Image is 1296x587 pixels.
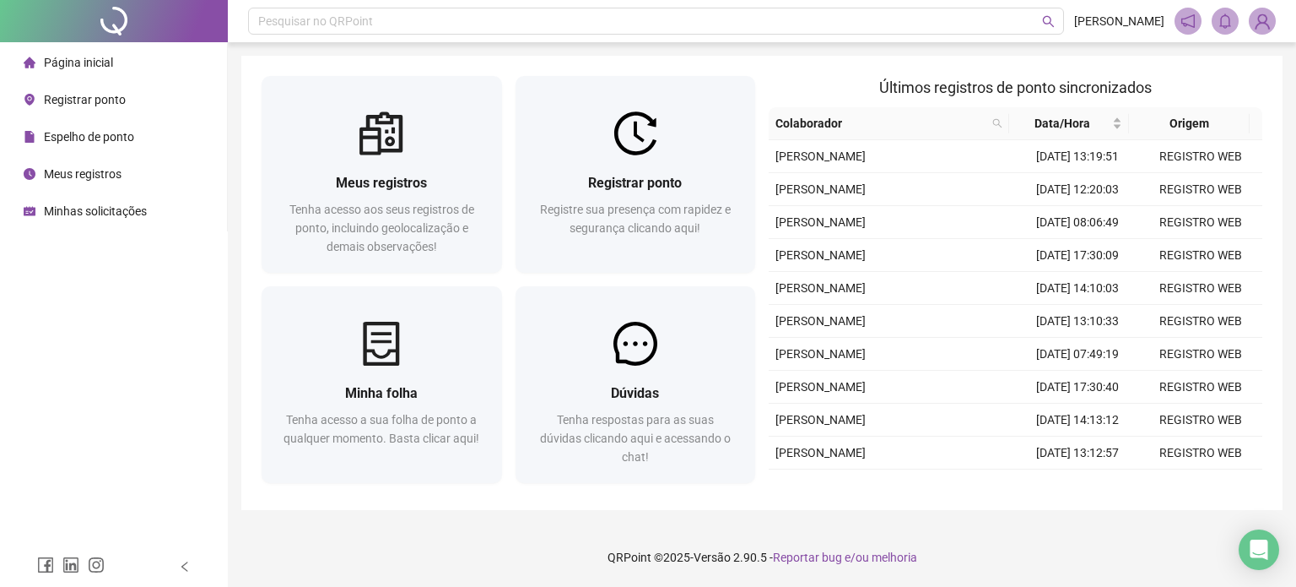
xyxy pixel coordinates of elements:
span: Dúvidas [611,385,659,401]
th: Origem [1129,107,1249,140]
span: Espelho de ponto [44,130,134,144]
td: REGISTRO WEB [1139,140,1262,173]
td: REGISTRO WEB [1139,404,1262,437]
span: [PERSON_NAME] [775,248,866,262]
footer: QRPoint © 2025 - 2.90.5 - [228,528,1296,587]
td: [DATE] 13:12:57 [1016,437,1139,470]
td: [DATE] 14:13:12 [1016,404,1139,437]
span: Página inicial [44,56,113,69]
a: DúvidasTenha respostas para as suas dúvidas clicando aqui e acessando o chat! [516,286,756,483]
span: file [24,131,35,143]
span: Meus registros [44,167,121,181]
td: REGISTRO WEB [1139,206,1262,239]
span: Minhas solicitações [44,204,147,218]
td: [DATE] 08:20:47 [1016,470,1139,503]
span: left [179,561,191,573]
span: Registre sua presença com rapidez e segurança clicando aqui! [540,203,731,235]
span: Registrar ponto [44,93,126,106]
span: search [989,111,1006,136]
span: [PERSON_NAME] [775,446,866,459]
span: [PERSON_NAME] [775,215,866,229]
span: Tenha acesso a sua folha de ponto a qualquer momento. Basta clicar aqui! [283,413,479,445]
td: [DATE] 07:49:19 [1016,338,1139,371]
span: [PERSON_NAME] [775,149,866,163]
span: facebook [37,557,54,573]
span: Registrar ponto [588,175,682,191]
span: notification [1180,14,1196,29]
span: [PERSON_NAME] [775,182,866,196]
td: [DATE] 14:10:03 [1016,272,1139,305]
td: REGISTRO WEB [1139,239,1262,272]
span: bell [1218,14,1233,29]
div: Open Intercom Messenger [1239,530,1279,570]
span: Reportar bug e/ou melhoria [773,551,917,564]
td: REGISTRO WEB [1139,437,1262,470]
td: [DATE] 17:30:40 [1016,371,1139,404]
td: [DATE] 08:06:49 [1016,206,1139,239]
span: [PERSON_NAME] [775,380,866,394]
span: home [24,57,35,68]
span: schedule [24,205,35,217]
td: REGISTRO WEB [1139,305,1262,338]
span: Tenha respostas para as suas dúvidas clicando aqui e acessando o chat! [540,413,731,464]
a: Meus registrosTenha acesso aos seus registros de ponto, incluindo geolocalização e demais observa... [262,76,502,273]
span: [PERSON_NAME] [775,347,866,361]
span: Minha folha [345,385,418,401]
span: Últimos registros de ponto sincronizados [879,79,1152,96]
td: [DATE] 13:10:33 [1016,305,1139,338]
a: Registrar pontoRegistre sua presença com rapidez e segurança clicando aqui! [516,76,756,273]
span: linkedin [62,557,79,573]
span: search [1042,15,1055,28]
td: REGISTRO WEB [1139,272,1262,305]
span: [PERSON_NAME] [775,314,866,328]
span: [PERSON_NAME] [775,413,866,427]
td: [DATE] 17:30:09 [1016,239,1139,272]
span: clock-circle [24,168,35,180]
span: search [992,118,1002,128]
span: Versão [694,551,731,564]
td: REGISTRO WEB [1139,470,1262,503]
span: Data/Hora [1016,114,1109,133]
span: [PERSON_NAME] [775,281,866,295]
span: Meus registros [336,175,427,191]
td: [DATE] 13:19:51 [1016,140,1139,173]
span: Colaborador [775,114,985,133]
span: Tenha acesso aos seus registros de ponto, incluindo geolocalização e demais observações! [289,203,474,253]
td: REGISTRO WEB [1139,338,1262,371]
td: [DATE] 12:20:03 [1016,173,1139,206]
td: REGISTRO WEB [1139,173,1262,206]
span: [PERSON_NAME] [1074,12,1164,30]
th: Data/Hora [1009,107,1129,140]
img: 91763 [1250,8,1275,34]
a: Minha folhaTenha acesso a sua folha de ponto a qualquer momento. Basta clicar aqui! [262,286,502,483]
td: REGISTRO WEB [1139,371,1262,404]
span: instagram [88,557,105,573]
span: environment [24,94,35,106]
